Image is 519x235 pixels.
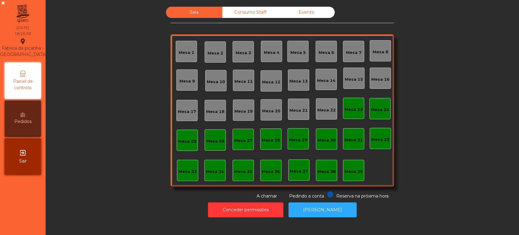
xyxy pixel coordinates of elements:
[178,169,197,175] div: Mesa 33
[207,79,225,85] div: Mesa 10
[289,78,308,84] div: Mesa 13
[371,76,389,82] div: Mesa 16
[373,49,388,55] div: Mesa 8
[16,25,29,30] div: [DATE]
[262,169,280,175] div: Mesa 36
[262,108,280,114] div: Mesa 20
[344,107,363,113] div: Mesa 23
[289,202,357,217] button: [PERSON_NAME]
[317,137,336,143] div: Mesa 30
[346,50,362,56] div: Mesa 7
[234,108,253,114] div: Mesa 19
[336,193,389,199] span: Reserva na próxima hora
[14,118,32,125] span: Pedidos
[19,158,27,164] span: Sair
[289,107,308,114] div: Mesa 21
[19,38,26,45] i: location_on
[317,78,335,84] div: Mesa 14
[279,7,335,18] div: Evento
[234,138,252,144] div: Mesa 27
[317,107,336,113] div: Mesa 22
[319,50,334,56] div: Mesa 6
[262,79,280,85] div: Mesa 12
[345,76,363,82] div: Mesa 15
[344,169,363,175] div: Mesa 39
[179,78,195,84] div: Mesa 9
[290,168,308,174] div: Mesa 37
[317,169,336,175] div: Mesa 38
[15,3,30,24] img: qpiato
[371,107,389,113] div: Mesa 24
[179,50,194,56] div: Mesa 1
[19,149,26,156] i: exit_to_app
[206,109,224,115] div: Mesa 18
[208,202,283,217] button: Conceder permissões
[178,109,196,115] div: Mesa 17
[206,169,224,175] div: Mesa 34
[6,78,40,91] span: Painel de controlo
[234,79,253,85] div: Mesa 11
[15,31,31,37] div: 18:26:03
[371,137,389,143] div: Mesa 32
[290,50,306,56] div: Mesa 5
[289,137,307,143] div: Mesa 29
[344,137,363,143] div: Mesa 31
[208,50,223,56] div: Mesa 2
[262,137,280,143] div: Mesa 28
[178,139,196,145] div: Mesa 25
[222,7,279,18] div: Consumo Staff
[166,7,222,18] div: Sala
[234,169,252,175] div: Mesa 35
[257,193,277,199] span: A chamar
[236,50,251,56] div: Mesa 3
[264,50,279,56] div: Mesa 4
[206,138,224,144] div: Mesa 26
[289,193,324,199] span: Pedindo a conta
